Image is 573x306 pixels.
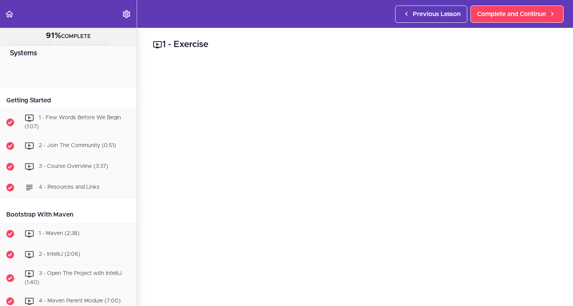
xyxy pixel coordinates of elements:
[25,271,122,285] span: 3 - Open The Project with IntelliJ (1:40)
[39,231,80,236] span: 1 - Maven (2:38)
[39,251,80,257] span: 2 - IntelliJ (2:06)
[395,5,467,23] a: Previous Lesson
[10,31,127,41] div: COMPLETE
[39,299,121,304] span: 4 - Maven Parent Module (7:00)
[5,9,14,19] svg: Back to course curriculum
[470,5,564,23] a: Complete and Continue
[25,115,121,129] span: 1 - Few Words Before We Begin (1:07)
[39,164,108,169] span: 3 - Course Overview (3:37)
[46,32,61,40] span: 91%
[122,9,131,19] svg: Settings Menu
[477,9,546,19] span: Complete and Continue
[39,143,116,148] span: 2 - Join The Community (0:51)
[413,9,461,19] span: Previous Lesson
[39,184,99,190] span: 4 - Resources and Links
